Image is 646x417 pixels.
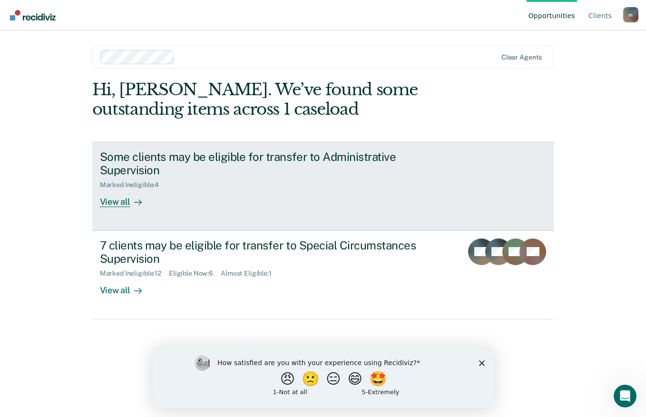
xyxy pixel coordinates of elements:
div: Clear agents [501,53,542,61]
div: 7 clients may be eligible for transfer to Special Circumstances Supervision [100,238,434,266]
div: Some clients may be eligible for transfer to Administrative Supervision [100,150,434,178]
div: Hi, [PERSON_NAME]. We’ve found some outstanding items across 1 caseload [92,80,461,119]
div: View all [100,189,153,208]
div: Eligible Now : 6 [169,269,221,278]
img: Recidiviz [10,10,56,20]
div: m [623,7,638,22]
button: Profile dropdown button [623,7,638,22]
a: Some clients may be eligible for transfer to Administrative SupervisionMarked Ineligible:4View all [92,142,554,231]
iframe: Intercom live chat [614,385,636,407]
div: Marked Ineligible : 12 [100,269,169,278]
iframe: Survey by Kim from Recidiviz [153,346,493,407]
div: View all [100,278,153,296]
div: Almost Eligible : 1 [221,269,279,278]
div: Marked Ineligible : 4 [100,181,166,189]
a: 7 clients may be eligible for transfer to Special Circumstances SupervisionMarked Ineligible:12El... [92,231,554,319]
